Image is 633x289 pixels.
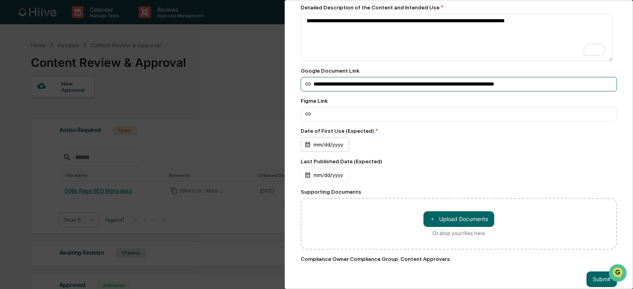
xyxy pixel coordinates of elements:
[301,189,617,195] div: Supporting Documents
[301,168,349,182] div: mm/dd/yyyy
[27,68,99,74] div: We're available if you need us!
[55,132,95,138] a: Powered byPylon
[8,60,22,74] img: 1746055101610-c473b297-6a78-478c-a979-82029cc54cd1
[5,95,54,109] a: 🖐️Preclearance
[27,60,128,68] div: Start new chat
[586,271,617,287] button: Submit
[423,211,494,227] button: Or drop your files here
[8,114,14,120] div: 🔎
[8,16,142,29] p: How can we help?
[16,113,49,121] span: Data Lookup
[133,62,142,71] button: Start new chat
[301,128,617,134] div: Date of First Use (Expected)
[54,95,100,109] a: 🗄️Attestations
[301,68,617,74] div: Google Document Link
[16,98,50,106] span: Preclearance
[608,263,629,284] iframe: Open customer support
[301,98,617,104] div: Figma Link
[5,110,52,124] a: 🔎Data Lookup
[301,137,349,152] div: mm/dd/yyyy
[301,4,617,11] div: Detailed Description of the Content and Intended Use
[301,14,613,61] textarea: To enrich screen reader interactions, please activate Accessibility in Grammarly extension settings
[432,230,485,236] div: Or drop your files here
[430,215,435,223] span: ＋
[65,98,97,106] span: Attestations
[301,256,617,262] div: Compliance Owner : Compliance Group: Content Approvers
[301,158,617,164] div: Last Published Date (Expected)
[57,99,63,105] div: 🗄️
[78,132,95,138] span: Pylon
[8,99,14,105] div: 🖐️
